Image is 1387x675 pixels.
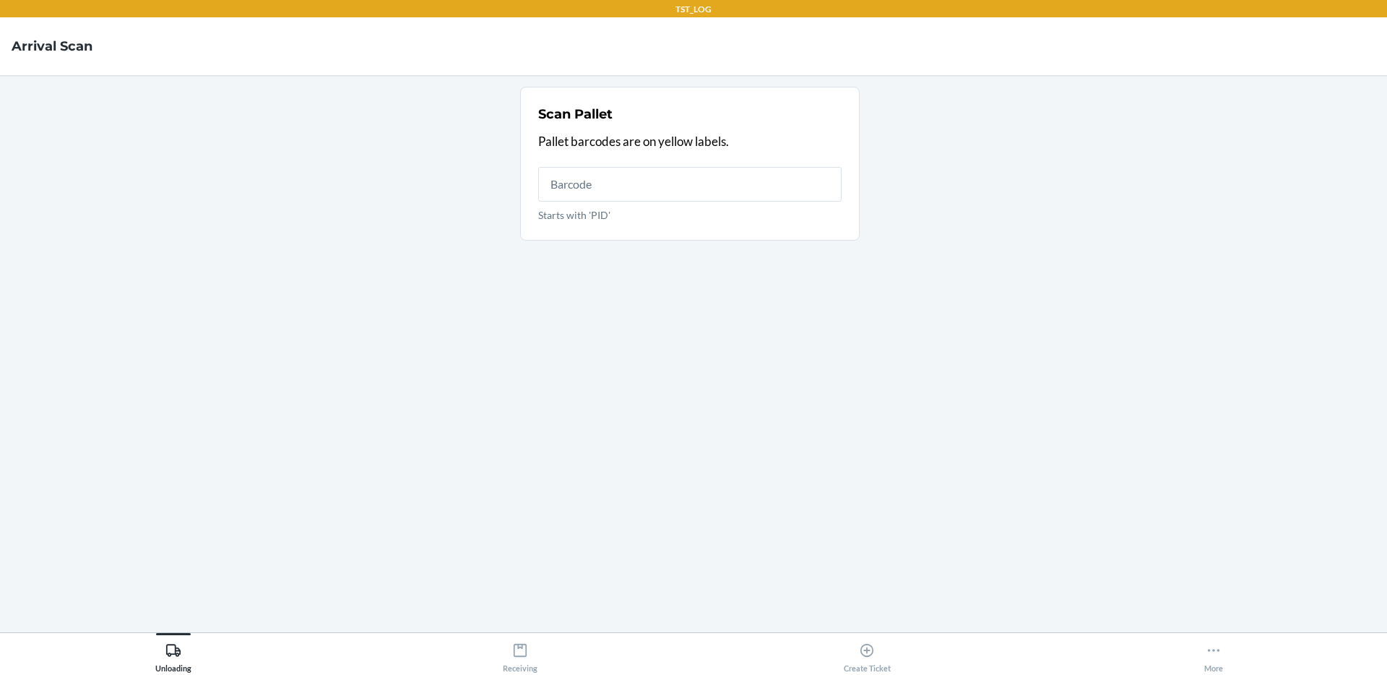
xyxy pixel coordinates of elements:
input: Starts with 'PID' [538,167,842,202]
button: Receiving [347,633,693,673]
p: Pallet barcodes are on yellow labels. [538,132,842,151]
div: More [1204,637,1223,673]
button: More [1040,633,1387,673]
p: Starts with 'PID' [538,207,842,223]
button: Create Ticket [693,633,1040,673]
h4: Arrival Scan [12,37,92,56]
div: Unloading [155,637,191,673]
div: Create Ticket [844,637,891,673]
p: TST_LOG [675,3,712,16]
div: Receiving [503,637,537,673]
h2: Scan Pallet [538,105,613,124]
